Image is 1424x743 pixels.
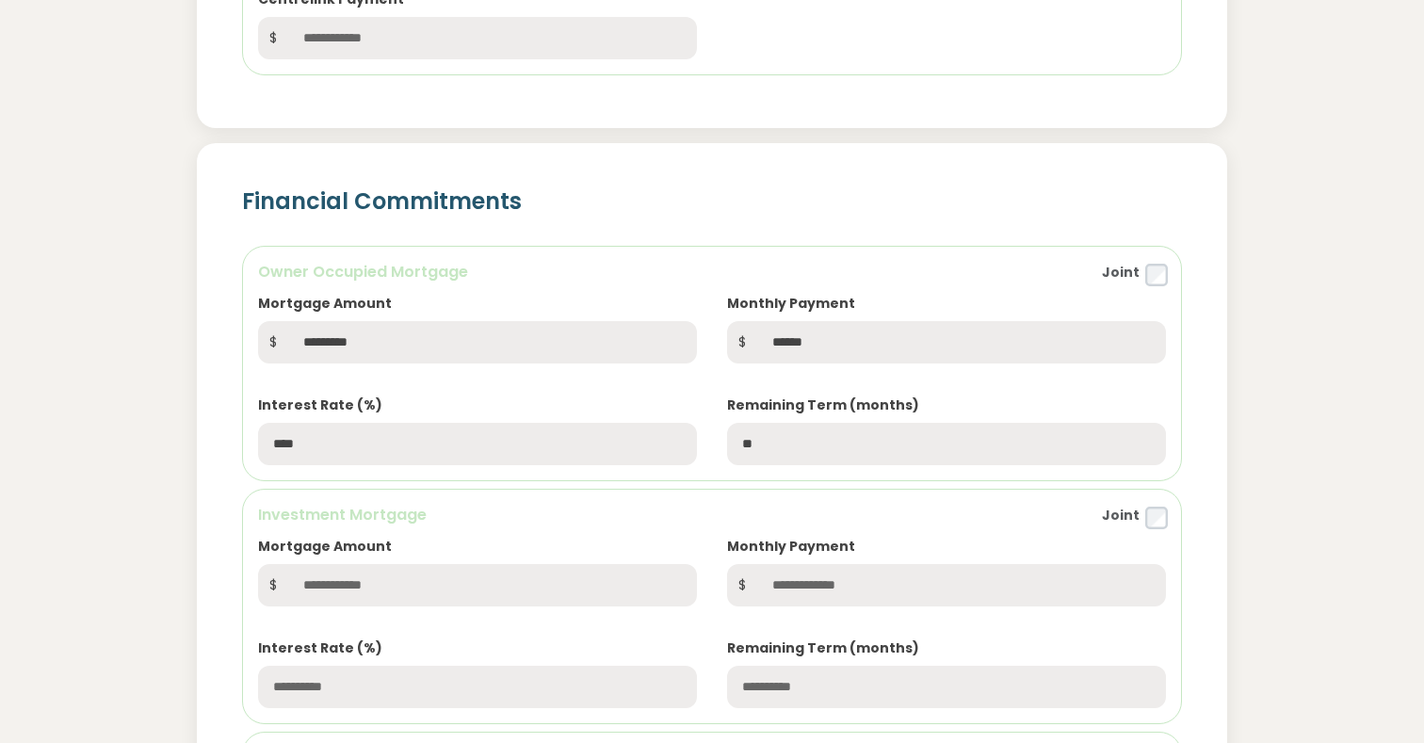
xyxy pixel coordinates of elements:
span: $ [258,17,288,59]
span: $ [258,564,288,606]
span: $ [727,321,757,363]
h2: Financial Commitments [242,188,1183,216]
label: Monthly Payment [727,294,855,314]
label: Monthly Payment [727,537,855,557]
h6: Owner Occupied Mortgage [258,262,468,283]
iframe: Chat Widget [1330,653,1424,743]
span: $ [727,564,757,606]
label: Interest Rate (%) [258,638,382,658]
label: Joint [1102,506,1140,525]
label: Mortgage Amount [258,294,392,314]
label: Mortgage Amount [258,537,392,557]
h6: Investment Mortgage [258,505,427,525]
label: Interest Rate (%) [258,396,382,415]
label: Joint [1102,263,1140,283]
label: Remaining Term (months) [727,638,919,658]
label: Remaining Term (months) [727,396,919,415]
span: $ [258,321,288,363]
